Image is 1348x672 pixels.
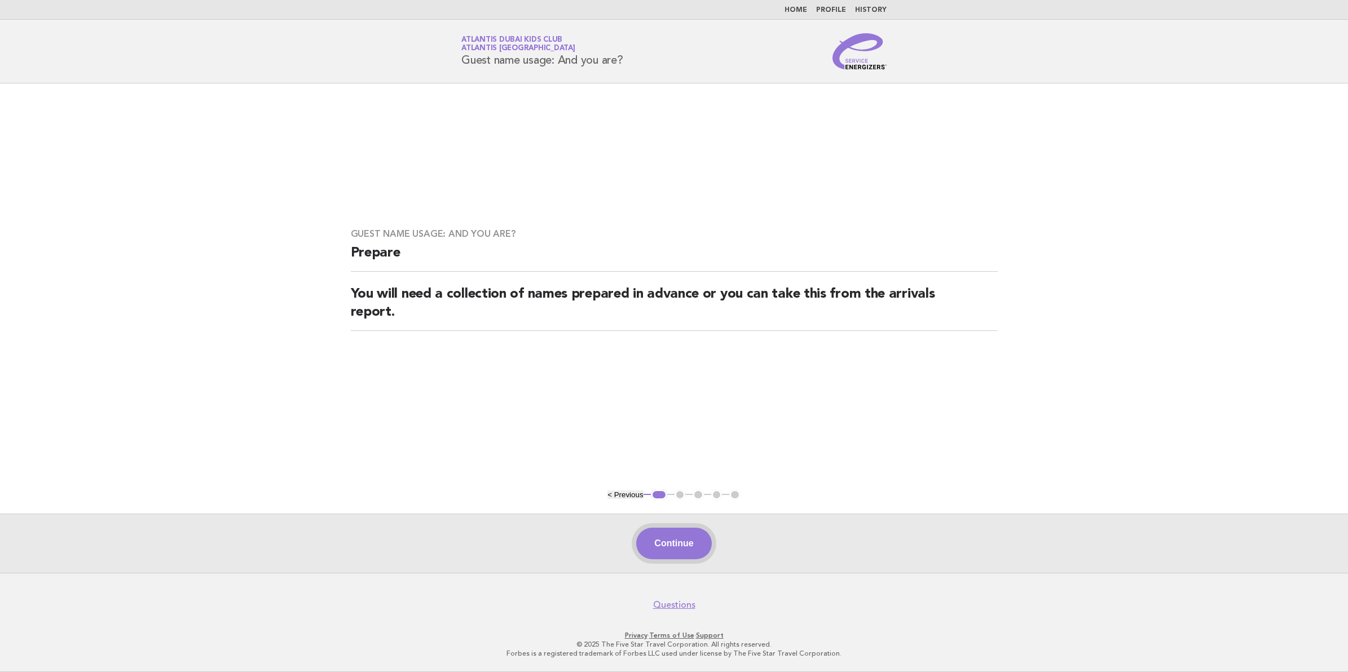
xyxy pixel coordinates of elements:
a: Terms of Use [649,631,694,639]
a: Profile [816,7,846,14]
img: Service Energizers [832,33,887,69]
p: Forbes is a registered trademark of Forbes LLC used under license by The Five Star Travel Corpora... [329,649,1019,658]
h3: Guest name usage: And you are? [351,228,998,240]
h1: Guest name usage: And you are? [461,37,623,66]
button: < Previous [607,490,643,499]
h2: Prepare [351,244,998,272]
a: Questions [653,599,695,611]
a: History [855,7,887,14]
p: © 2025 The Five Star Travel Corporation. All rights reserved. [329,640,1019,649]
a: Privacy [625,631,647,639]
a: Home [785,7,807,14]
button: 1 [651,489,667,501]
button: Continue [636,528,711,559]
span: Atlantis [GEOGRAPHIC_DATA] [461,45,575,52]
a: Support [696,631,724,639]
a: Atlantis Dubai Kids ClubAtlantis [GEOGRAPHIC_DATA] [461,36,575,52]
p: · · [329,631,1019,640]
h2: You will need a collection of names prepared in advance or you can take this from the arrivals re... [351,285,998,331]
